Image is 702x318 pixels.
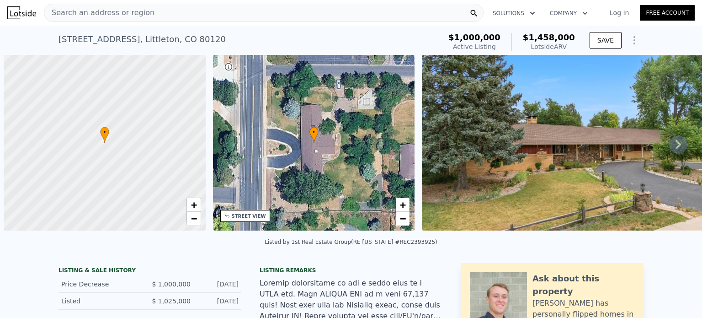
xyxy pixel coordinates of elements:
div: • [309,127,319,143]
span: − [191,213,197,224]
span: $1,458,000 [523,32,575,42]
span: Search an address or region [44,7,154,18]
div: Listed [61,296,143,306]
span: Active Listing [453,43,496,50]
a: Log In [599,8,640,17]
span: $1,000,000 [448,32,500,42]
img: Lotside [7,6,36,19]
span: $ 1,000,000 [152,280,191,288]
button: Solutions [485,5,542,22]
div: Lotside ARV [523,42,575,51]
div: [DATE] [198,280,239,289]
div: [DATE] [198,296,239,306]
a: Zoom in [187,198,201,212]
span: $ 1,025,000 [152,297,191,305]
a: Zoom in [396,198,409,212]
button: SAVE [590,32,622,49]
span: • [309,128,319,136]
span: + [191,199,197,210]
div: [STREET_ADDRESS] , Littleton , CO 80120 [58,33,226,46]
span: • [100,128,109,136]
span: − [400,213,406,224]
div: Ask about this property [532,272,634,298]
div: Listing remarks [260,267,442,274]
button: Company [542,5,595,22]
div: • [100,127,109,143]
div: STREET VIEW [232,213,266,220]
a: Free Account [640,5,695,21]
a: Zoom out [396,212,409,226]
a: Zoom out [187,212,201,226]
button: Show Options [625,31,643,49]
div: Listed by 1st Real Estate Group (RE [US_STATE] #REC2393925) [265,239,437,245]
span: + [400,199,406,210]
div: Price Decrease [61,280,143,289]
div: LISTING & SALE HISTORY [58,267,241,276]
